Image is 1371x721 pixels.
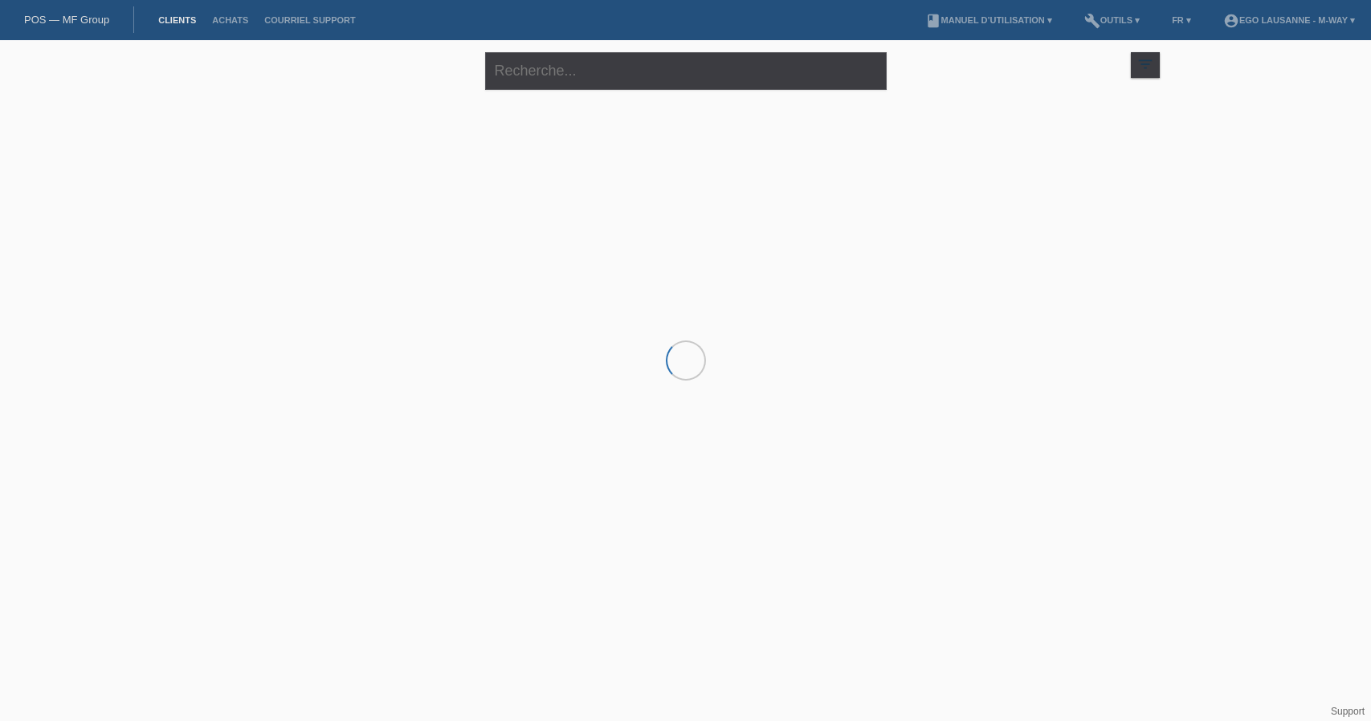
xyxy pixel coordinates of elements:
[917,15,1060,25] a: bookManuel d’utilisation ▾
[925,13,941,29] i: book
[1084,13,1100,29] i: build
[1164,15,1199,25] a: FR ▾
[485,52,887,90] input: Recherche...
[1215,15,1363,25] a: account_circleEGO Lausanne - m-way ▾
[1331,706,1365,717] a: Support
[1076,15,1148,25] a: buildOutils ▾
[24,14,109,26] a: POS — MF Group
[204,15,256,25] a: Achats
[256,15,363,25] a: Courriel Support
[1223,13,1239,29] i: account_circle
[150,15,204,25] a: Clients
[1136,55,1154,73] i: filter_list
